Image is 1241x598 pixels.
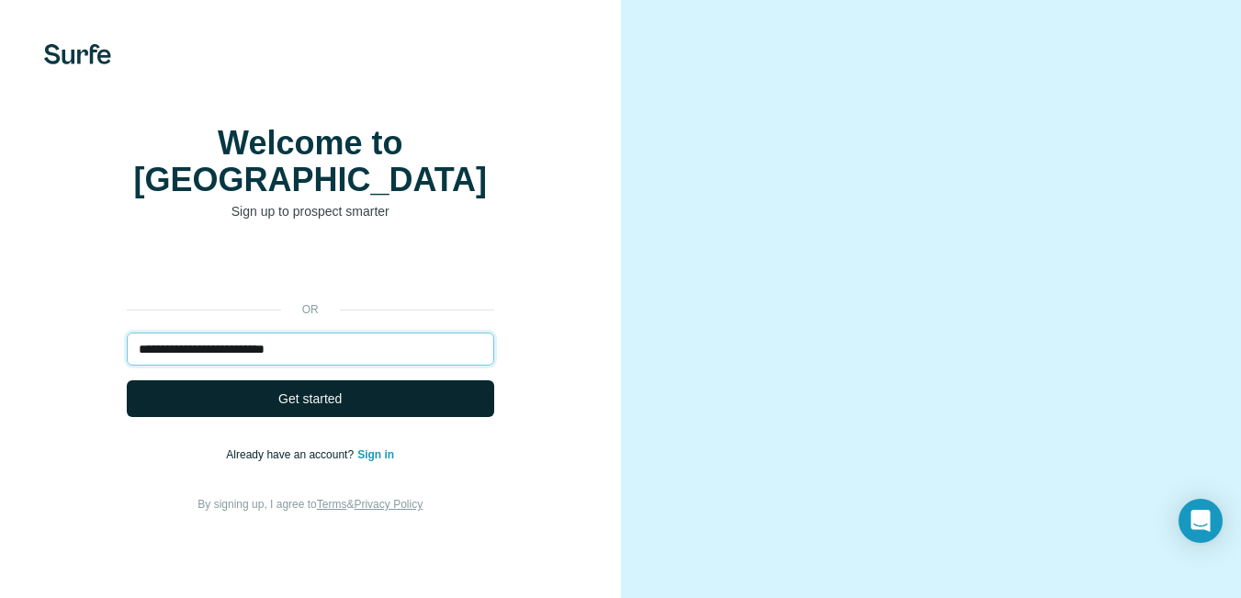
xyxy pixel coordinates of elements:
a: Privacy Policy [354,498,423,511]
div: Open Intercom Messenger [1179,499,1223,543]
p: Sign up to prospect smarter [127,202,494,220]
iframe: Sign in with Google Button [118,248,503,288]
span: Get started [278,389,342,408]
button: Get started [127,380,494,417]
a: Sign in [357,448,394,461]
h1: Welcome to [GEOGRAPHIC_DATA] [127,125,494,198]
span: Already have an account? [226,448,357,461]
img: Surfe's logo [44,44,111,64]
span: By signing up, I agree to & [197,498,423,511]
a: Terms [317,498,347,511]
p: or [281,301,340,318]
